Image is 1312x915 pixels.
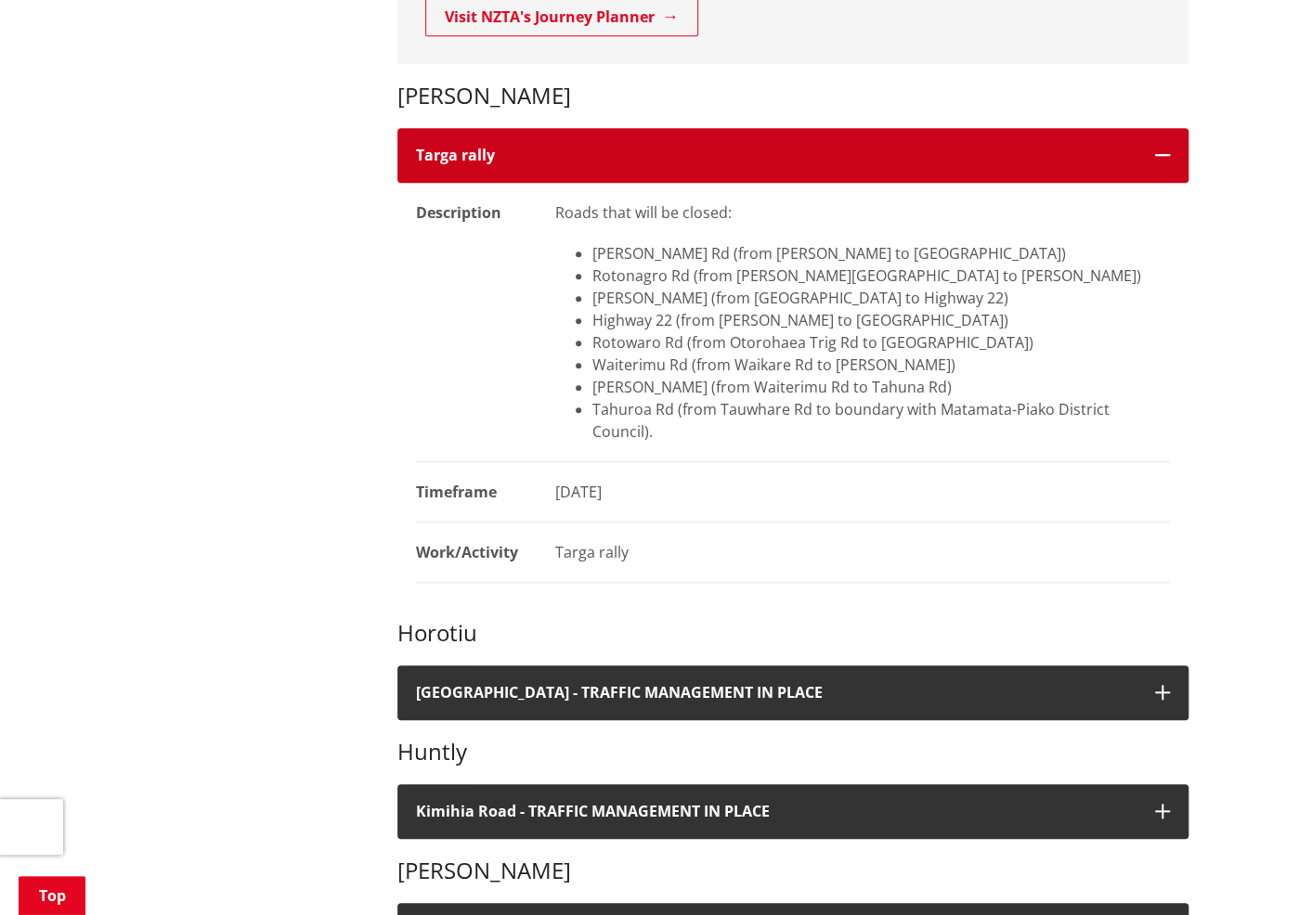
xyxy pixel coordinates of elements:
[416,803,1137,820] h4: Kimihia Road - TRAFFIC MANAGEMENT IN PLACE
[592,354,1170,376] li: Waiterimu Rd (from Waikare Rd to [PERSON_NAME])
[397,739,1189,766] h3: Huntly
[397,128,1189,183] button: Targa rally
[416,147,1137,164] h4: Targa rally
[592,309,1170,331] li: Highway 22 (from [PERSON_NAME] to [GEOGRAPHIC_DATA])
[397,665,1189,720] button: [GEOGRAPHIC_DATA] - TRAFFIC MANAGEMENT IN PLACE
[397,784,1189,839] button: Kimihia Road - TRAFFIC MANAGEMENT IN PLACE
[592,331,1170,354] li: Rotowaro Rd (from Otorohaea Trig Rd to [GEOGRAPHIC_DATA])
[416,684,1137,702] h4: [GEOGRAPHIC_DATA] - TRAFFIC MANAGEMENT IN PLACE
[1227,837,1293,904] iframe: Messenger Launcher
[397,620,1189,647] h3: Horotiu
[592,287,1170,309] li: [PERSON_NAME] (from [GEOGRAPHIC_DATA] to Highway 22)
[555,481,1170,503] div: [DATE]
[592,376,1170,398] li: [PERSON_NAME] (from Waiterimu Rd to Tahuna Rd)
[555,201,1170,224] p: Roads that will be closed:
[592,242,1170,264] li: [PERSON_NAME] Rd (from [PERSON_NAME] to [GEOGRAPHIC_DATA])
[416,522,537,583] dt: Work/Activity
[416,462,537,522] dt: Timeframe
[19,876,85,915] a: Top
[592,264,1170,287] li: Rotonagro Rd (from [PERSON_NAME][GEOGRAPHIC_DATA] to [PERSON_NAME])
[555,541,1170,563] div: Targa rally
[397,857,1189,884] h3: [PERSON_NAME]
[397,83,1189,110] h3: [PERSON_NAME]
[592,398,1170,443] li: Tahuroa Rd (from Tauwhare Rd to boundary with Matamata-Piako District Council).
[416,183,537,462] dt: Description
